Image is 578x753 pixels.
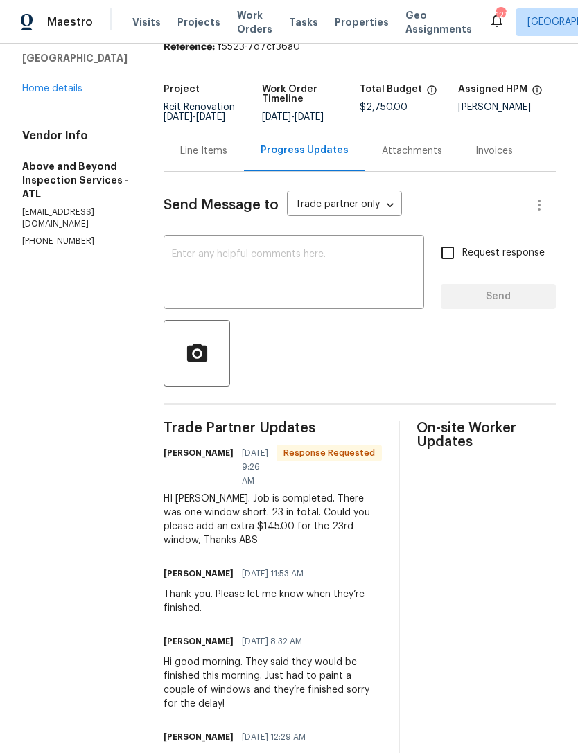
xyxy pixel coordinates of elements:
[164,40,556,54] div: f5523-7d7cf36a0
[164,587,382,615] div: Thank you. Please let me know when they’re finished.
[22,159,130,201] h5: Above and Beyond Inspection Services - ATL
[164,635,234,648] h6: [PERSON_NAME]
[262,85,360,104] h5: Work Order Timeline
[458,103,557,112] div: [PERSON_NAME]
[289,17,318,27] span: Tasks
[242,635,302,648] span: [DATE] 8:32 AM
[237,8,272,36] span: Work Orders
[22,236,130,247] p: [PHONE_NUMBER]
[177,15,220,29] span: Projects
[417,421,556,449] span: On-site Worker Updates
[242,730,306,744] span: [DATE] 12:29 AM
[475,144,513,158] div: Invoices
[164,103,235,122] span: Reit Renovation
[22,51,130,65] h5: [GEOGRAPHIC_DATA]
[132,15,161,29] span: Visits
[532,85,543,103] span: The hpm assigned to this work order.
[462,246,545,260] span: Request response
[47,15,93,29] span: Maestro
[164,85,200,94] h5: Project
[164,492,382,547] div: HI [PERSON_NAME]. Job is completed. There was one window short. 23 in total. Could you please add...
[22,129,130,143] h4: Vendor Info
[164,112,225,122] span: -
[360,85,422,94] h5: Total Budget
[164,730,234,744] h6: [PERSON_NAME]
[496,8,505,22] div: 121
[382,144,442,158] div: Attachments
[164,421,382,435] span: Trade Partner Updates
[164,655,382,711] div: Hi good morning. They said they would be finished this morning. Just had to paint a couple of win...
[360,103,408,112] span: $2,750.00
[164,446,234,460] h6: [PERSON_NAME]
[164,567,234,581] h6: [PERSON_NAME]
[295,112,324,122] span: [DATE]
[164,112,193,122] span: [DATE]
[262,112,324,122] span: -
[262,112,291,122] span: [DATE]
[22,206,130,230] p: [EMAIL_ADDRESS][DOMAIN_NAME]
[278,446,380,460] span: Response Requested
[405,8,472,36] span: Geo Assignments
[242,446,268,488] span: [DATE] 9:26 AM
[180,144,227,158] div: Line Items
[426,85,437,103] span: The total cost of line items that have been proposed by Opendoor. This sum includes line items th...
[22,84,82,94] a: Home details
[458,85,527,94] h5: Assigned HPM
[287,194,402,217] div: Trade partner only
[261,143,349,157] div: Progress Updates
[196,112,225,122] span: [DATE]
[164,42,215,52] b: Reference:
[164,198,279,212] span: Send Message to
[335,15,389,29] span: Properties
[242,567,304,581] span: [DATE] 11:53 AM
